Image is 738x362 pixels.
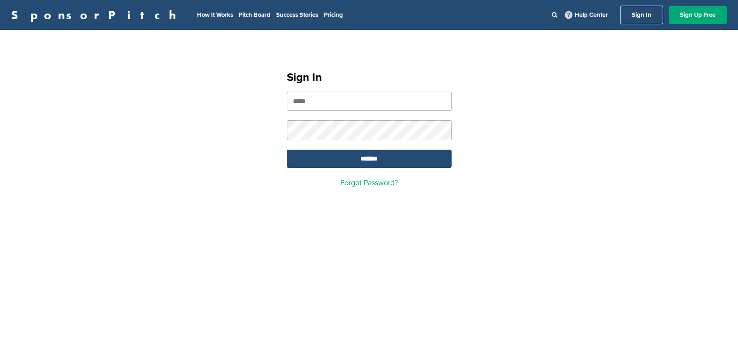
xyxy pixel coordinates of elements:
[197,11,233,19] a: How It Works
[287,69,452,86] h1: Sign In
[11,9,182,21] a: SponsorPitch
[563,9,610,21] a: Help Center
[340,178,398,188] a: Forgot Password?
[239,11,270,19] a: Pitch Board
[276,11,318,19] a: Success Stories
[324,11,343,19] a: Pricing
[669,6,727,24] a: Sign Up Free
[620,6,663,24] a: Sign In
